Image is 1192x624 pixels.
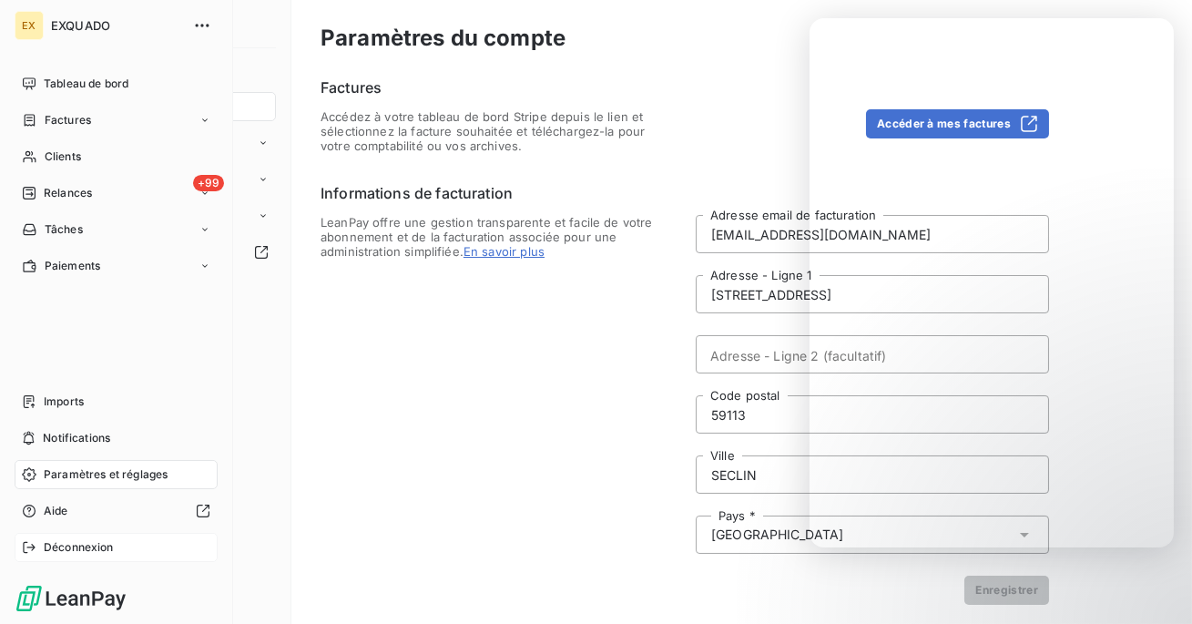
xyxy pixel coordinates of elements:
img: Logo LeanPay [15,584,127,613]
span: Imports [44,394,84,410]
a: Tâches [15,215,218,244]
iframe: Intercom live chat [810,18,1174,547]
a: +99Relances [15,179,218,208]
span: Factures [45,112,91,128]
h3: Paramètres du compte [321,22,1163,55]
span: En savoir plus [464,244,545,259]
span: Tâches [45,221,83,238]
input: placeholder [696,335,1049,373]
iframe: Intercom live chat [1130,562,1174,606]
button: Enregistrer [964,576,1049,605]
h6: Informations de facturation [321,182,1049,204]
input: placeholder [696,395,1049,434]
input: placeholder [696,275,1049,313]
span: [GEOGRAPHIC_DATA] [711,526,844,544]
input: placeholder [696,215,1049,253]
a: Clients [15,142,218,171]
span: LeanPay offre une gestion transparente et facile de votre abonnement et de la facturation associé... [321,215,674,605]
a: Aide [15,496,218,526]
span: Relances [44,185,92,201]
span: Tableau de bord [44,76,128,92]
span: Paramètres et réglages [44,466,168,483]
h6: Factures [321,77,1049,98]
a: Tableau de bord [15,69,218,98]
span: Aide [44,503,68,519]
span: Paiements [45,258,100,274]
span: +99 [193,175,224,191]
span: Clients [45,148,81,165]
a: Factures [15,106,218,135]
input: placeholder [696,455,1049,494]
div: EX [15,11,44,40]
span: Notifications [43,430,110,446]
a: Imports [15,387,218,416]
span: Accédez à votre tableau de bord Stripe depuis le lien et sélectionnez la facture souhaitée et tél... [321,109,674,153]
a: Paiements [15,251,218,281]
a: Paramètres et réglages [15,460,218,489]
span: EXQUADO [51,18,182,33]
span: Déconnexion [44,539,114,556]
